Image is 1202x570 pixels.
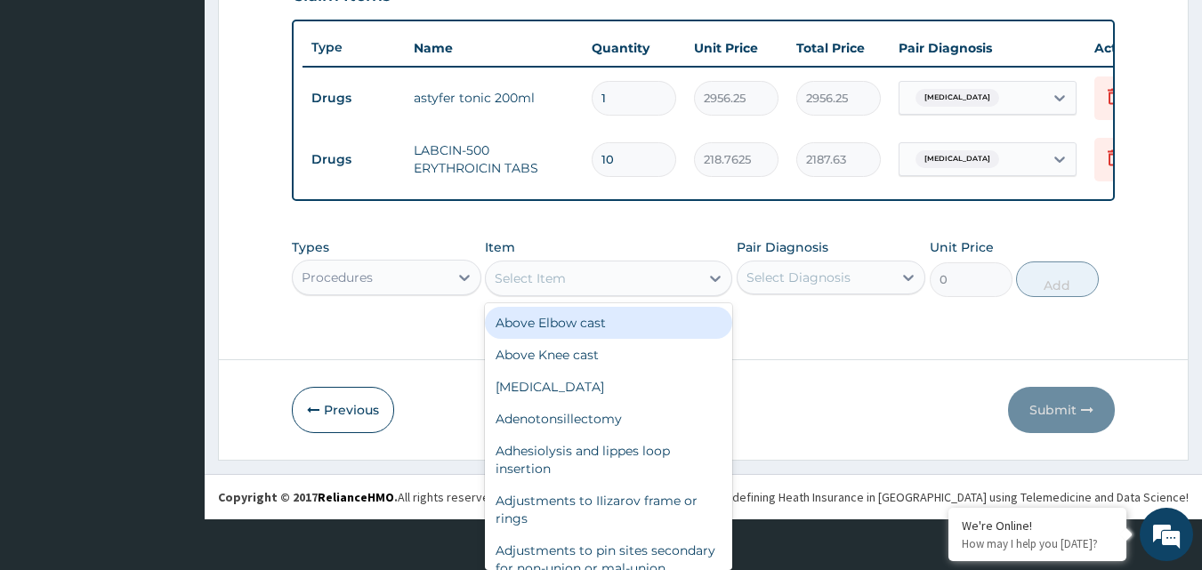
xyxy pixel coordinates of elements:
[495,269,566,287] div: Select Item
[718,488,1189,506] div: Redefining Heath Insurance in [GEOGRAPHIC_DATA] using Telemedicine and Data Science!
[685,30,787,66] th: Unit Price
[930,238,994,256] label: Unit Price
[303,31,405,64] th: Type
[746,269,851,286] div: Select Diagnosis
[292,240,329,255] label: Types
[583,30,685,66] th: Quantity
[485,307,732,339] div: Above Elbow cast
[485,238,515,256] label: Item
[916,89,999,107] span: [MEDICAL_DATA]
[292,387,394,433] button: Previous
[405,80,583,116] td: astyfer tonic 200ml
[218,489,398,505] strong: Copyright © 2017 .
[485,485,732,534] div: Adjustments to IIizarov frame or rings
[405,30,583,66] th: Name
[485,339,732,371] div: Above Knee cast
[303,82,405,115] td: Drugs
[962,536,1113,551] p: How may I help you today?
[405,132,583,186] td: LABCIN-500 ERYTHROICIN TABS
[318,489,394,505] a: RelianceHMO
[485,371,732,403] div: [MEDICAL_DATA]
[916,150,999,168] span: [MEDICAL_DATA]
[737,238,828,256] label: Pair Diagnosis
[485,435,732,485] div: Adhesiolysis and lippes loop insertion
[485,403,732,435] div: Adenotonsillectomy
[1016,261,1099,297] button: Add
[890,30,1085,66] th: Pair Diagnosis
[962,518,1113,534] div: We're Online!
[302,269,373,286] div: Procedures
[1008,387,1115,433] button: Submit
[303,143,405,176] td: Drugs
[1085,30,1174,66] th: Actions
[787,30,890,66] th: Total Price
[205,474,1202,519] footer: All rights reserved.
